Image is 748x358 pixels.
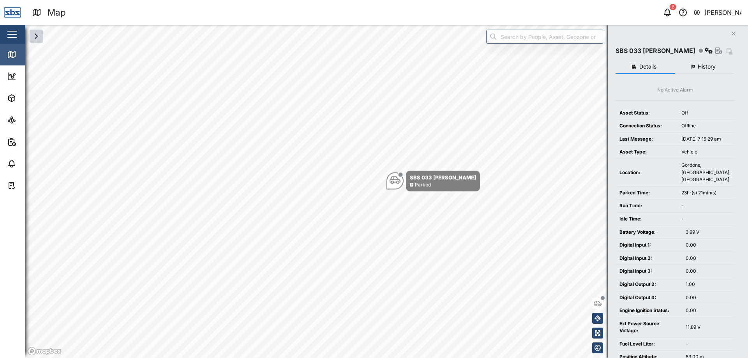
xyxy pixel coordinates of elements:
[704,8,742,18] div: [PERSON_NAME]
[681,109,730,117] div: Off
[619,148,674,156] div: Asset Type:
[686,340,730,348] div: -
[20,181,42,190] div: Tasks
[681,189,730,197] div: 23hr(s) 21min(s)
[415,181,431,189] div: Parked
[681,148,730,156] div: Vehicle
[386,171,480,191] div: Map marker
[639,64,656,69] span: Details
[619,215,674,223] div: Idle Time:
[27,347,62,356] a: Mapbox logo
[681,215,730,223] div: -
[686,294,730,302] div: 0.00
[4,4,21,21] img: Main Logo
[619,242,678,249] div: Digital Input 1:
[619,136,674,143] div: Last Message:
[619,255,678,262] div: Digital Input 2:
[25,25,748,358] canvas: Map
[20,72,55,81] div: Dashboard
[619,109,674,117] div: Asset Status:
[686,268,730,275] div: 0.00
[410,173,476,181] div: SBS 033 [PERSON_NAME]
[619,294,678,302] div: Digital Output 3:
[486,30,603,44] input: Search by People, Asset, Geozone or Place
[619,189,674,197] div: Parked Time:
[693,7,742,18] button: [PERSON_NAME]
[681,136,730,143] div: [DATE] 7:15:29 am
[20,94,44,102] div: Assets
[686,255,730,262] div: 0.00
[681,202,730,210] div: -
[619,268,678,275] div: Digital Input 3:
[686,242,730,249] div: 0.00
[619,202,674,210] div: Run Time:
[619,281,678,288] div: Digital Output 2:
[686,281,730,288] div: 1.00
[619,320,678,335] div: Ext Power Source Voltage:
[619,340,678,348] div: Fuel Level Liter:
[619,122,674,130] div: Connection Status:
[48,6,66,19] div: Map
[686,307,730,314] div: 0.00
[698,64,716,69] span: History
[616,46,695,56] div: SBS 033 [PERSON_NAME]
[20,138,47,146] div: Reports
[619,307,678,314] div: Engine Ignition Status:
[619,169,674,176] div: Location:
[681,162,730,183] div: Gordons, [GEOGRAPHIC_DATA], [GEOGRAPHIC_DATA]
[619,229,678,236] div: Battery Voltage:
[686,229,730,236] div: 3.99 V
[20,50,38,59] div: Map
[686,324,730,331] div: 11.89 V
[20,116,39,124] div: Sites
[657,86,693,94] div: No Active Alarm
[681,122,730,130] div: Offline
[670,4,676,10] div: 6
[20,159,44,168] div: Alarms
